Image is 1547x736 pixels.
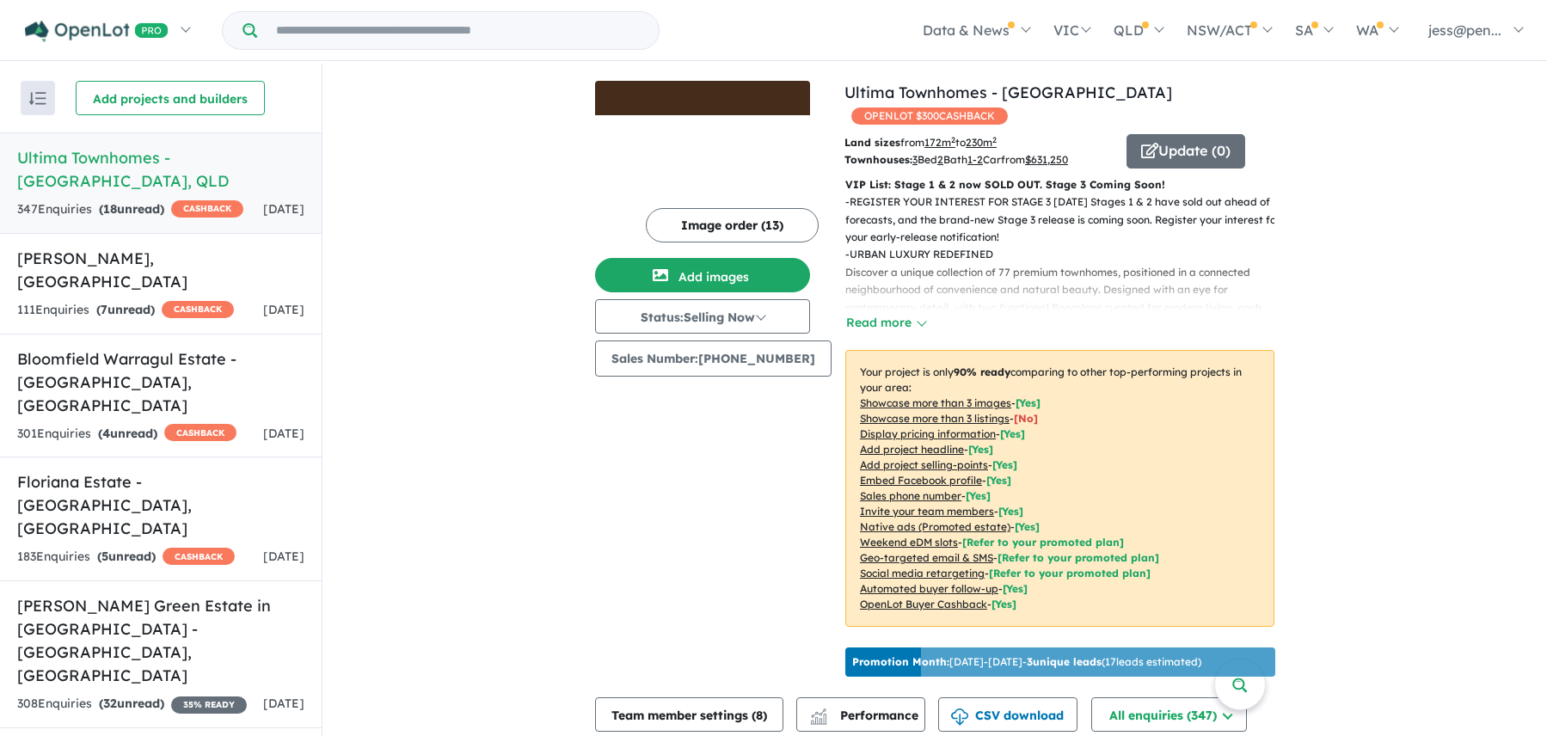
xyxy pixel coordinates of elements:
h5: [PERSON_NAME] Green Estate in [GEOGRAPHIC_DATA] - [GEOGRAPHIC_DATA] , [GEOGRAPHIC_DATA] [17,594,304,687]
span: CASHBACK [163,548,235,565]
span: jess@pen... [1428,21,1501,39]
u: Native ads (Promoted estate) [860,520,1010,533]
u: Add project selling-points [860,458,988,471]
span: Performance [813,708,918,723]
div: 111 Enquir ies [17,300,234,321]
span: CASHBACK [164,424,236,441]
button: Status:Selling Now [595,299,810,334]
strong: ( unread) [99,696,164,711]
div: 183 Enquir ies [17,547,235,567]
strong: ( unread) [97,549,156,564]
span: [ Yes ] [986,474,1011,487]
p: Bed Bath Car from [844,151,1114,169]
p: Your project is only comparing to other top-performing projects in your area: - - - - - - - - - -... [845,350,1274,627]
a: Ultima Townhomes - [GEOGRAPHIC_DATA] [844,83,1172,102]
u: Automated buyer follow-up [860,582,998,595]
b: Land sizes [844,136,900,149]
u: Geo-targeted email & SMS [860,551,993,564]
u: Showcase more than 3 listings [860,412,1010,425]
span: [Yes] [991,598,1016,610]
div: 347 Enquir ies [17,199,243,220]
p: [DATE] - [DATE] - ( 17 leads estimated) [852,654,1201,670]
u: Add project headline [860,443,964,456]
u: Invite your team members [860,505,994,518]
img: bar-chart.svg [810,714,827,725]
span: [Refer to your promoted plan] [998,551,1159,564]
span: 7 [101,302,107,317]
u: 230 m [966,136,997,149]
u: Showcase more than 3 images [860,396,1011,409]
u: 172 m [924,136,955,149]
button: Performance [796,697,925,732]
button: All enquiries (347) [1091,697,1247,732]
u: Embed Facebook profile [860,474,982,487]
u: 2 [937,153,943,166]
span: 32 [103,696,117,711]
strong: ( unread) [96,302,155,317]
u: Display pricing information [860,427,996,440]
span: [ No ] [1014,412,1038,425]
span: [Refer to your promoted plan] [962,536,1124,549]
sup: 2 [951,135,955,144]
span: [ Yes ] [968,443,993,456]
u: 3 [912,153,918,166]
u: Sales phone number [860,489,961,502]
div: 301 Enquir ies [17,424,236,445]
span: 18 [103,201,117,217]
h5: Bloomfield Warragul Estate - [GEOGRAPHIC_DATA] , [GEOGRAPHIC_DATA] [17,347,304,417]
p: from [844,134,1114,151]
button: Add projects and builders [76,81,265,115]
span: [Refer to your promoted plan] [989,567,1151,580]
button: Read more [845,313,926,333]
span: [DATE] [263,201,304,217]
p: - URBAN LUXURY REDEFINED Discover a unique collection of 77 premium townhomes, positioned in a co... [845,246,1288,334]
u: $ 631,250 [1025,153,1068,166]
span: [ Yes ] [966,489,991,502]
b: 90 % ready [954,365,1010,378]
b: Townhouses: [844,153,912,166]
span: [DATE] [263,426,304,441]
span: [ Yes ] [992,458,1017,471]
button: Sales Number:[PHONE_NUMBER] [595,340,832,377]
b: Promotion Month: [852,655,949,668]
b: 3 unique leads [1027,655,1102,668]
u: Weekend eDM slots [860,536,958,549]
button: Add images [595,258,810,292]
span: [Yes] [1015,520,1040,533]
span: to [955,136,997,149]
div: 308 Enquir ies [17,694,247,715]
button: Image order (13) [646,208,819,242]
h5: Floriana Estate - [GEOGRAPHIC_DATA] , [GEOGRAPHIC_DATA] [17,470,304,540]
span: [DATE] [263,549,304,564]
span: 8 [756,708,763,723]
img: Openlot PRO Logo White [25,21,169,42]
img: line-chart.svg [811,708,826,718]
u: 1-2 [967,153,983,166]
img: download icon [951,708,968,726]
u: OpenLot Buyer Cashback [860,598,987,610]
span: 35 % READY [171,696,247,714]
input: Try estate name, suburb, builder or developer [261,12,655,49]
span: [ Yes ] [1000,427,1025,440]
h5: Ultima Townhomes - [GEOGRAPHIC_DATA] , QLD [17,146,304,193]
span: [DATE] [263,696,304,711]
span: [DATE] [263,302,304,317]
strong: ( unread) [99,201,164,217]
span: 5 [101,549,108,564]
span: OPENLOT $ 300 CASHBACK [851,107,1008,125]
h5: [PERSON_NAME] , [GEOGRAPHIC_DATA] [17,247,304,293]
button: CSV download [938,697,1077,732]
strong: ( unread) [98,426,157,441]
button: Team member settings (8) [595,697,783,732]
img: sort.svg [29,92,46,105]
span: CASHBACK [171,200,243,218]
p: - REGISTER YOUR INTEREST FOR STAGE 3 [DATE] Stages 1 & 2 have sold out ahead of forecasts, and th... [845,193,1288,246]
span: [ Yes ] [998,505,1023,518]
span: CASHBACK [162,301,234,318]
button: Update (0) [1126,134,1245,169]
span: [ Yes ] [1016,396,1041,409]
span: 4 [102,426,110,441]
span: [Yes] [1003,582,1028,595]
p: VIP List: Stage 1 & 2 now SOLD OUT. Stage 3 Coming Soon! [845,176,1274,193]
u: Social media retargeting [860,567,985,580]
